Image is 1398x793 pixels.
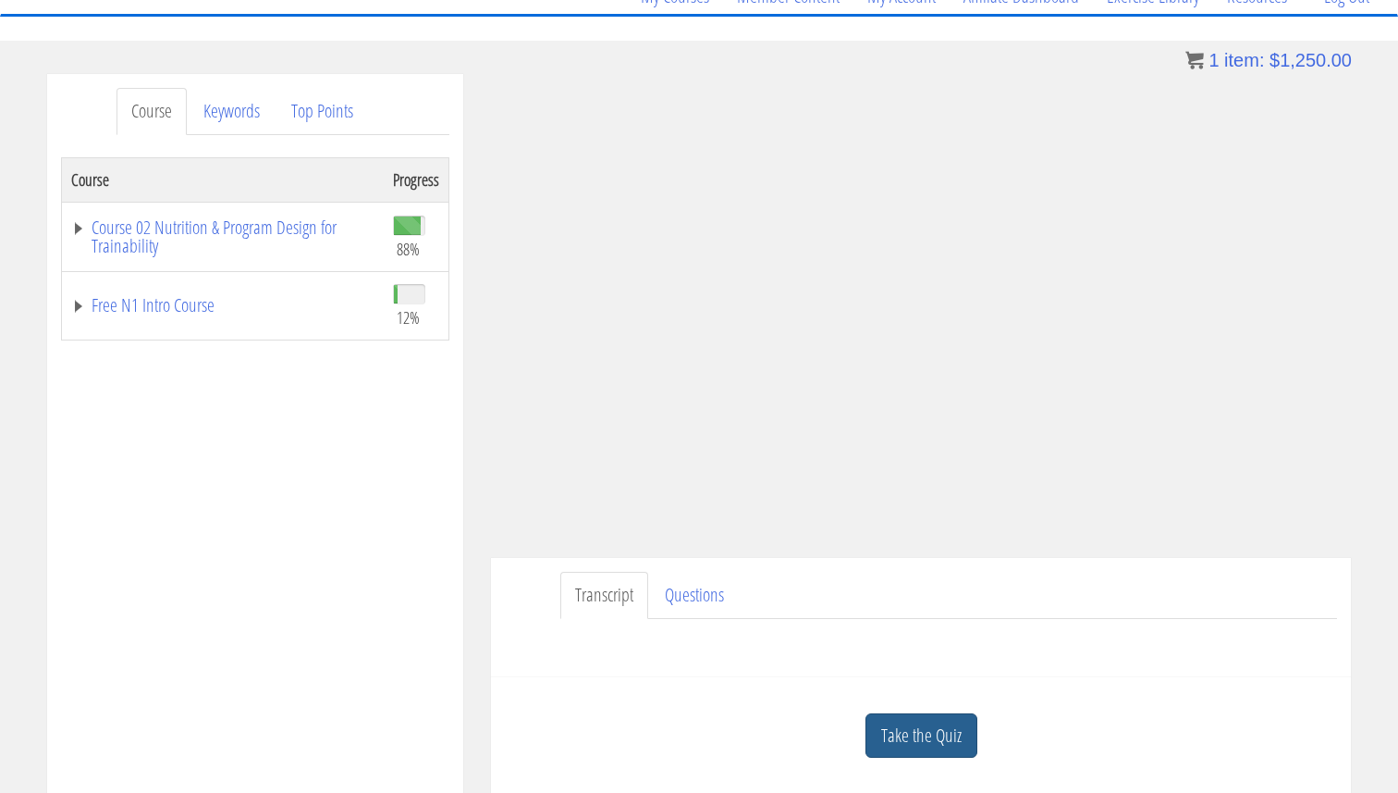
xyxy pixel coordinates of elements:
[384,157,449,202] th: Progress
[71,296,374,315] a: Free N1 Intro Course
[397,239,420,259] span: 88%
[1269,50,1352,70] bdi: 1,250.00
[560,572,648,619] a: Transcript
[71,218,374,255] a: Course 02 Nutrition & Program Design for Trainability
[1185,50,1352,70] a: 1 item: $1,250.00
[1185,51,1204,69] img: icon11.png
[116,88,187,135] a: Course
[189,88,275,135] a: Keywords
[1208,50,1219,70] span: 1
[62,157,385,202] th: Course
[865,713,977,759] a: Take the Quiz
[276,88,368,135] a: Top Points
[650,572,739,619] a: Questions
[397,307,420,328] span: 12%
[1269,50,1280,70] span: $
[1224,50,1264,70] span: item:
